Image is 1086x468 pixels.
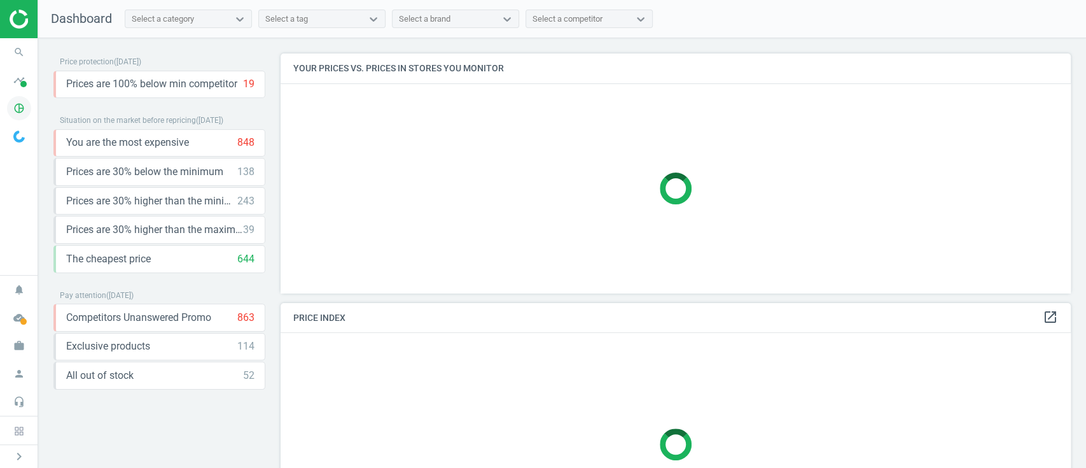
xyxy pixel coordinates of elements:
span: Prices are 30% higher than the minimum [66,194,237,208]
i: search [7,40,31,64]
div: 644 [237,252,254,266]
img: ajHJNr6hYgQAAAAASUVORK5CYII= [10,10,100,29]
div: 39 [243,223,254,237]
span: The cheapest price [66,252,151,266]
span: Prices are 100% below min competitor [66,77,237,91]
span: You are the most expensive [66,136,189,150]
span: ( [DATE] ) [114,57,141,66]
div: 52 [243,369,254,383]
span: ( [DATE] ) [106,291,134,300]
div: 863 [237,311,254,325]
i: headset_mic [7,390,31,414]
img: wGWNvw8QSZomAAAAABJRU5ErkJggg== [13,131,25,143]
span: Exclusive products [66,339,150,353]
button: chevron_right [3,448,35,465]
i: work [7,334,31,358]
div: Select a competitor [533,13,602,25]
div: Select a brand [399,13,450,25]
div: Select a category [132,13,194,25]
span: Pay attention [60,291,106,300]
a: open_in_new [1043,309,1058,326]
span: ( [DATE] ) [196,116,223,125]
div: Select a tag [265,13,308,25]
h4: Price Index [281,303,1071,333]
span: Dashboard [51,11,112,26]
div: 848 [237,136,254,150]
i: timeline [7,68,31,92]
i: chevron_right [11,449,27,464]
div: 138 [237,165,254,179]
span: Competitors Unanswered Promo [66,311,211,325]
span: Situation on the market before repricing [60,116,196,125]
i: open_in_new [1043,309,1058,325]
i: notifications [7,278,31,302]
div: 243 [237,194,254,208]
i: cloud_done [7,306,31,330]
i: person [7,362,31,386]
span: Prices are 30% below the minimum [66,165,223,179]
div: 114 [237,339,254,353]
div: 19 [243,77,254,91]
span: All out of stock [66,369,134,383]
i: pie_chart_outlined [7,96,31,120]
span: Price protection [60,57,114,66]
h4: Your prices vs. prices in stores you monitor [281,53,1071,83]
span: Prices are 30% higher than the maximal [66,223,243,237]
